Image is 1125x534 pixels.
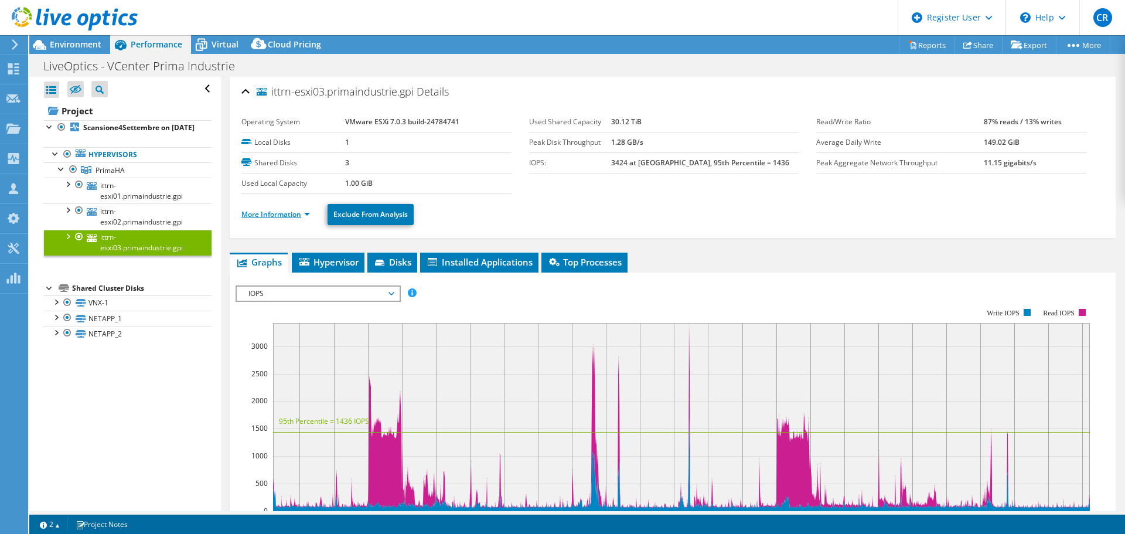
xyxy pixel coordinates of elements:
[1056,36,1110,54] a: More
[547,256,622,268] span: Top Processes
[328,204,414,225] a: Exclude From Analysis
[255,478,268,488] text: 500
[44,326,212,341] a: NETAPP_2
[611,158,789,168] b: 3424 at [GEOGRAPHIC_DATA], 95th Percentile = 1436
[241,178,345,189] label: Used Local Capacity
[529,137,611,148] label: Peak Disk Throughput
[1020,12,1031,23] svg: \n
[243,287,393,301] span: IOPS
[251,396,268,406] text: 2000
[529,157,611,169] label: IOPS:
[44,120,212,135] a: Scansione4Settembre on [DATE]
[279,416,369,426] text: 95th Percentile = 1436 IOPS
[241,116,345,128] label: Operating System
[44,311,212,326] a: NETAPP_1
[984,137,1020,147] b: 149.02 GiB
[298,256,359,268] span: Hypervisor
[1002,36,1056,54] a: Export
[984,117,1062,127] b: 87% reads / 13% writes
[96,165,125,175] span: PrimaHA
[611,117,642,127] b: 30.12 TiB
[529,116,611,128] label: Used Shared Capacity
[38,60,253,73] h1: LiveOptics - VCenter Prima Industrie
[32,517,68,532] a: 2
[426,256,533,268] span: Installed Applications
[44,178,212,203] a: ittrn-esxi01.primaindustrie.gpi
[44,230,212,256] a: ittrn-esxi03.primaindustrie.gpi
[44,147,212,162] a: Hypervisors
[67,517,136,532] a: Project Notes
[50,39,101,50] span: Environment
[83,123,195,132] b: Scansione4Settembre on [DATE]
[251,369,268,379] text: 2500
[984,158,1037,168] b: 11.15 gigabits/s
[212,39,238,50] span: Virtual
[1044,309,1075,317] text: Read IOPS
[954,36,1003,54] a: Share
[131,39,182,50] span: Performance
[44,101,212,120] a: Project
[241,137,345,148] label: Local Disks
[257,86,414,98] span: ittrn-esxi03.primaindustrie.gpi
[345,178,373,188] b: 1.00 GiB
[44,295,212,311] a: VNX-1
[241,157,345,169] label: Shared Disks
[251,341,268,351] text: 3000
[44,162,212,178] a: PrimaHA
[44,203,212,229] a: ittrn-esxi02.primaindustrie.gpi
[417,84,449,98] span: Details
[264,506,268,516] text: 0
[899,36,955,54] a: Reports
[816,137,984,148] label: Average Daily Write
[345,158,349,168] b: 3
[251,451,268,461] text: 1000
[345,117,459,127] b: VMware ESXi 7.0.3 build-24784741
[1093,8,1112,27] span: CR
[236,256,282,268] span: Graphs
[816,116,984,128] label: Read/Write Ratio
[268,39,321,50] span: Cloud Pricing
[72,281,212,295] div: Shared Cluster Disks
[251,423,268,433] text: 1500
[816,157,984,169] label: Peak Aggregate Network Throughput
[373,256,411,268] span: Disks
[241,209,310,219] a: More Information
[611,137,643,147] b: 1.28 GB/s
[987,309,1020,317] text: Write IOPS
[345,137,349,147] b: 1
